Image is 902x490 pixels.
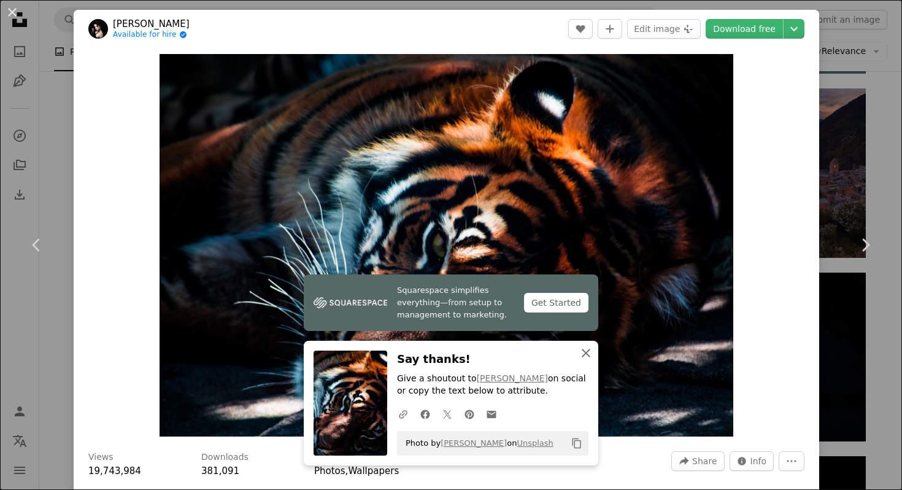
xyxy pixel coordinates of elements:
button: Share this image [671,451,724,471]
div: Get Started [524,293,588,313]
a: Squarespace simplifies everything—from setup to management to marketing.Get Started [304,274,598,331]
a: [PERSON_NAME] [441,438,507,448]
img: Go to Edewaa Foster's profile [88,19,108,39]
a: Wallpapers [348,465,399,476]
h3: Views [88,451,114,464]
a: Share on Twitter [436,402,458,426]
img: photograph of sleeping tiger [160,54,733,437]
span: 381,091 [201,465,239,476]
a: Photos [314,465,345,476]
h3: Downloads [201,451,249,464]
a: Share on Facebook [414,402,436,426]
a: Next [828,186,902,304]
button: Edit image [627,19,701,39]
button: Add to Collection [598,19,622,39]
a: Available for hire [113,30,190,40]
a: [PERSON_NAME] [113,18,190,30]
h3: Say thanks! [397,351,588,368]
span: Photo by on [399,434,553,453]
p: Give a shoutout to on social or copy the text below to attribute. [397,373,588,398]
span: Info [750,452,767,470]
span: , [345,465,349,476]
button: Copy to clipboard [566,433,587,454]
span: Squarespace simplifies everything—from setup to management to marketing. [397,284,514,321]
button: Zoom in on this image [160,54,733,437]
span: 19,743,984 [88,465,141,476]
a: Share on Pinterest [458,402,480,426]
img: file-1747939142011-51e5cc87e3c9 [314,294,387,312]
span: Share [692,452,717,470]
a: Share over email [480,402,503,426]
a: Download free [706,19,783,39]
button: Like [568,19,593,39]
a: [PERSON_NAME] [477,374,548,384]
a: Unsplash [517,438,553,448]
button: Choose download size [784,19,804,39]
button: Stats about this image [730,451,774,471]
button: More Actions [779,451,804,471]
